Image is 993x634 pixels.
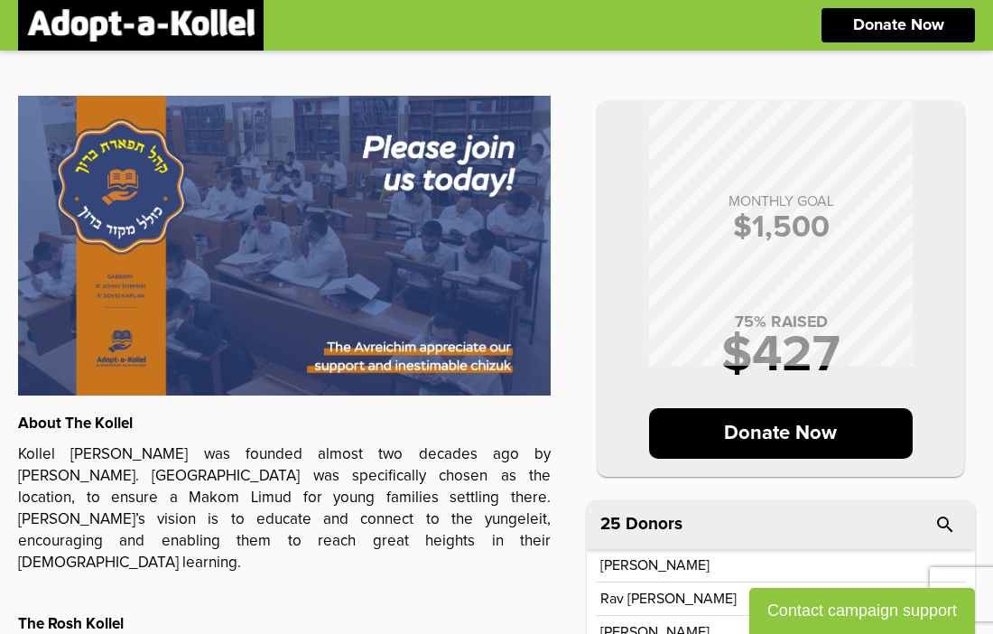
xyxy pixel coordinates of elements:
[18,96,551,396] img: u0VoB9Uliv.XnN1VgpEBM.jpg
[600,592,737,606] p: Rav [PERSON_NAME]
[749,588,975,634] button: Contact campaign support
[649,408,914,459] p: Donate Now
[18,444,551,574] p: Kollel [PERSON_NAME] was founded almost two decades ago by [PERSON_NAME]. [GEOGRAPHIC_DATA] was s...
[600,516,621,533] span: 25
[600,558,710,573] p: [PERSON_NAME]
[616,212,946,243] p: $
[934,514,956,536] i: search
[27,9,255,42] img: logonobg.png
[616,194,946,209] p: MONTHLY GOAL
[18,617,124,632] strong: The Rosh Kollel
[18,416,133,432] strong: About The Kollel
[626,516,682,533] p: Donors
[853,17,944,33] p: Donate Now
